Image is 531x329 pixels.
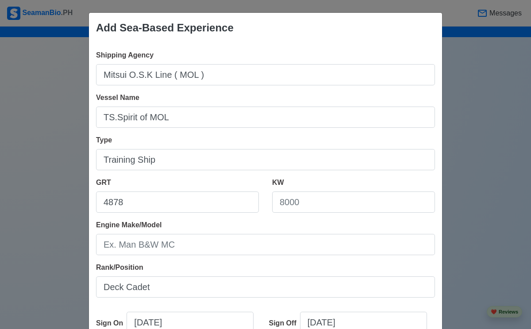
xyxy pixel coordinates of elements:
[96,107,435,128] input: Ex: Dolce Vita
[272,191,435,213] input: 8000
[96,20,234,36] div: Add Sea-Based Experience
[96,94,139,101] span: Vessel Name
[96,51,154,59] span: Shipping Agency
[96,191,259,213] input: 33922
[96,149,435,170] input: Bulk, Container, etc.
[96,318,127,329] div: Sign On
[96,64,435,85] input: Ex: Global Gateway
[272,179,284,186] span: KW
[96,179,111,186] span: GRT
[96,221,162,229] span: Engine Make/Model
[96,276,435,298] input: Ex: Third Officer or 3/OFF
[96,264,143,271] span: Rank/Position
[96,136,112,144] span: Type
[96,234,435,255] input: Ex. Man B&W MC
[269,318,300,329] div: Sign Off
